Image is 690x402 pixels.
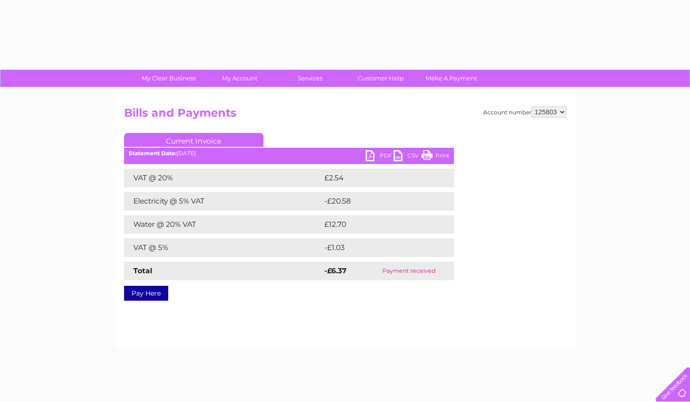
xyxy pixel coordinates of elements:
a: My Account [201,70,278,87]
td: £12.70 [322,215,434,234]
a: My Clear Business [131,70,207,87]
b: Statement Date: [129,150,177,157]
a: Print [421,150,449,164]
a: CSV [394,150,421,164]
h2: Bills and Payments [124,106,566,124]
a: Services [272,70,348,87]
div: Account number [483,106,566,118]
td: £2.54 [322,169,432,187]
td: -£1.03 [322,238,434,257]
td: -£20.58 [322,192,437,211]
a: Customer Help [342,70,419,87]
a: Pay Here [124,286,168,301]
strong: -£6.37 [324,266,347,275]
td: VAT @ 5% [124,238,322,257]
a: Make A Payment [413,70,490,87]
td: Water @ 20% VAT [124,215,322,234]
strong: Total [133,266,152,275]
div: [DATE] [124,150,454,157]
td: Electricity @ 5% VAT [124,192,322,211]
a: PDF [366,150,394,164]
td: Payment received [364,262,454,280]
td: VAT @ 20% [124,169,322,187]
a: Current Invoice [124,133,263,147]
